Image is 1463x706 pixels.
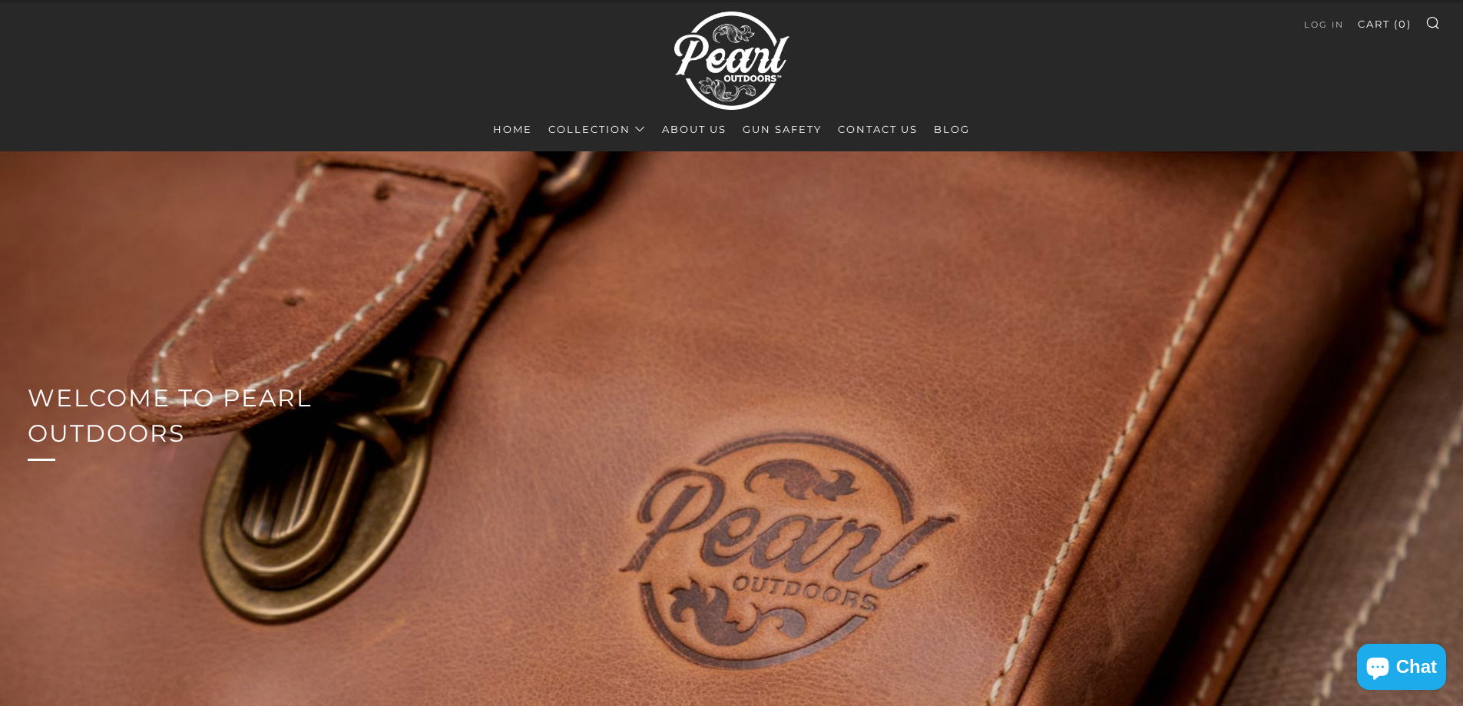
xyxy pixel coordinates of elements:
[662,117,727,141] a: About Us
[548,117,646,141] a: Collection
[1398,18,1407,30] span: 0
[674,5,789,117] img: Pearl Outdoors | Luxury Leather Pistol Bags & Executive Range Bags
[1352,644,1451,694] inbox-online-store-chat: Shopify online store chat
[934,117,970,141] a: Blog
[838,117,918,141] a: Contact Us
[28,380,402,452] h2: Welcome to Pearl Outdoors
[1358,12,1412,36] a: Cart (0)
[493,117,532,141] a: Home
[743,117,822,141] a: Gun Safety
[1304,12,1344,37] a: Log in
